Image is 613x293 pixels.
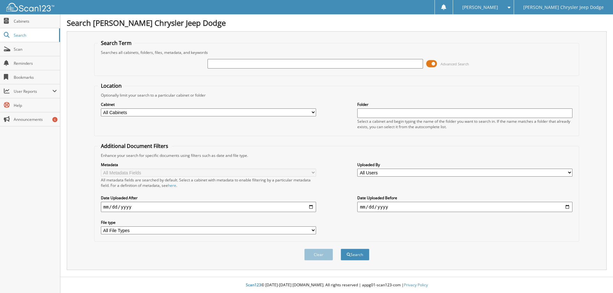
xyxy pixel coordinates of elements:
[14,18,57,24] span: Cabinets
[60,277,613,293] div: © [DATE]-[DATE] [DOMAIN_NAME]. All rights reserved | appg01-scan123-com |
[101,195,316,201] label: Date Uploaded After
[246,282,261,288] span: Scan123
[14,61,57,66] span: Reminders
[67,18,607,28] h1: Search [PERSON_NAME] Chrysler Jeep Dodge
[52,117,57,122] div: 6
[341,249,369,260] button: Search
[101,177,316,188] div: All metadata fields are searched by default. Select a cabinet with metadata to enable filtering b...
[14,117,57,122] span: Announcements
[14,75,57,80] span: Bookmarks
[304,249,333,260] button: Clear
[101,162,316,167] label: Metadata
[357,162,572,167] label: Uploaded By
[101,102,316,107] label: Cabinet
[357,102,572,107] label: Folder
[357,119,572,129] div: Select a cabinet and begin typing the name of the folder you want to search in. If the name match...
[98,153,576,158] div: Enhance your search for specific documents using filters such as date and file type.
[98,143,171,150] legend: Additional Document Filters
[98,92,576,98] div: Optionally limit your search to a particular cabinet or folder
[98,40,135,47] legend: Search Term
[6,3,54,11] img: scan123-logo-white.svg
[101,202,316,212] input: start
[14,33,56,38] span: Search
[98,82,125,89] legend: Location
[14,47,57,52] span: Scan
[462,5,498,9] span: [PERSON_NAME]
[14,103,57,108] span: Help
[14,89,52,94] span: User Reports
[441,62,469,66] span: Advanced Search
[168,183,176,188] a: here
[523,5,604,9] span: [PERSON_NAME] Chrysler Jeep Dodge
[357,195,572,201] label: Date Uploaded Before
[357,202,572,212] input: end
[98,50,576,55] div: Searches all cabinets, folders, files, metadata, and keywords
[101,220,316,225] label: File type
[404,282,428,288] a: Privacy Policy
